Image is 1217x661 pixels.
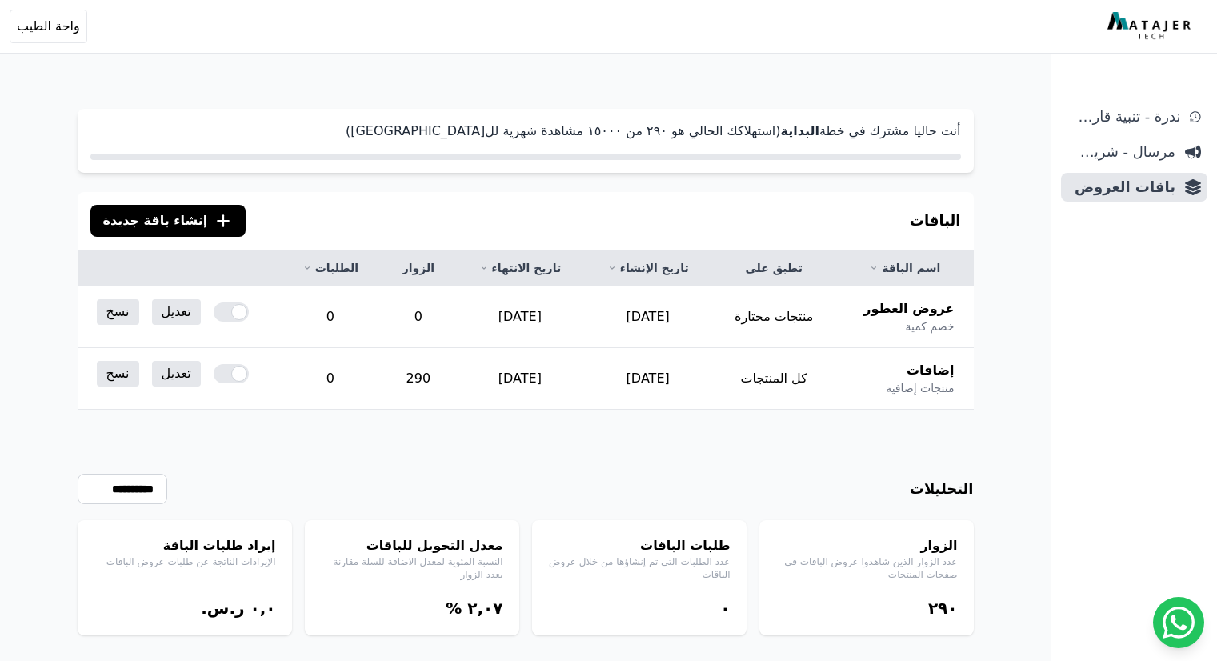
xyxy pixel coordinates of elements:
a: نسخ [97,361,139,387]
p: النسبة المئوية لمعدل الاضافة للسلة مقارنة بعدد الزوار [321,555,503,581]
td: 0 [280,348,381,410]
bdi: ٢,۰٧ [467,599,502,618]
td: [DATE] [456,286,584,348]
h3: التحليلات [910,478,974,500]
p: الإيرادات الناتجة عن طلبات عروض الباقات [94,555,276,568]
span: عروض العطور [863,299,954,318]
span: إنشاء باقة جديدة [103,211,208,230]
a: تعديل [152,361,201,387]
a: الطلبات [299,260,362,276]
span: واحة الطيب [17,17,80,36]
button: إنشاء باقة جديدة [90,205,246,237]
button: واحة الطيب [10,10,87,43]
span: خصم كمية [905,318,954,335]
span: إضافات [907,361,955,380]
td: 290 [381,348,456,410]
h3: الباقات [910,210,961,232]
h4: الزوار [775,536,958,555]
a: اسم الباقة [855,260,955,276]
a: تعديل [152,299,201,325]
td: 0 [381,286,456,348]
td: [DATE] [584,286,711,348]
a: تاريخ الإنشاء [603,260,692,276]
a: تاريخ الانتهاء [475,260,565,276]
h4: إيراد طلبات الباقة [94,536,276,555]
span: منتجات إضافية [886,380,954,396]
span: ر.س. [201,599,244,618]
td: [DATE] [456,348,584,410]
td: كل المنتجات [711,348,836,410]
td: 0 [280,286,381,348]
span: ندرة - تنبية قارب علي النفاذ [1067,106,1180,128]
img: MatajerTech Logo [1107,12,1195,41]
div: ۰ [548,597,731,619]
a: نسخ [97,299,139,325]
span: % [446,599,462,618]
td: [DATE] [584,348,711,410]
p: أنت حاليا مشترك في خطة (استهلاكك الحالي هو ٢٩۰ من ١٥۰۰۰ مشاهدة شهرية لل[GEOGRAPHIC_DATA]) [90,122,961,141]
span: مرسال - شريط دعاية [1067,141,1175,163]
bdi: ۰,۰ [250,599,275,618]
h4: معدل التحويل للباقات [321,536,503,555]
th: الزوار [381,250,456,286]
p: عدد الزوار الذين شاهدوا عروض الباقات في صفحات المنتجات [775,555,958,581]
strong: البداية [780,123,819,138]
th: تطبق على [711,250,836,286]
h4: طلبات الباقات [548,536,731,555]
td: منتجات مختارة [711,286,836,348]
span: باقات العروض [1067,176,1175,198]
p: عدد الطلبات التي تم إنشاؤها من خلال عروض الباقات [548,555,731,581]
div: ٢٩۰ [775,597,958,619]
